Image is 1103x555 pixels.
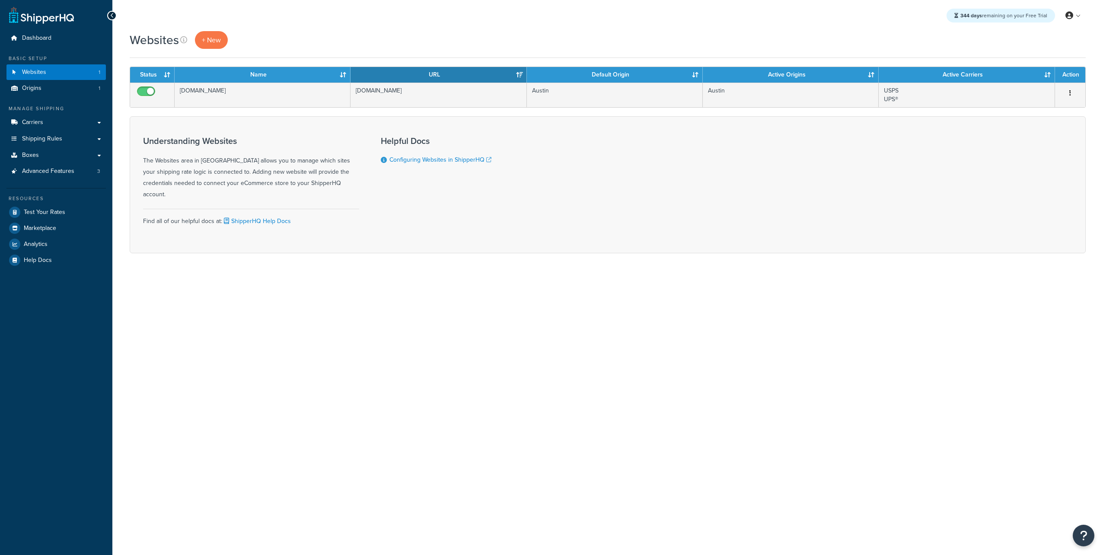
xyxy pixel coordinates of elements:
[6,236,106,252] a: Analytics
[351,83,526,107] td: [DOMAIN_NAME]
[22,135,62,143] span: Shipping Rules
[6,64,106,80] a: Websites 1
[24,257,52,264] span: Help Docs
[175,83,351,107] td: [DOMAIN_NAME]
[6,147,106,163] a: Boxes
[22,152,39,159] span: Boxes
[143,136,359,200] div: The Websites area in [GEOGRAPHIC_DATA] allows you to manage which sites your shipping rate logic ...
[6,220,106,236] a: Marketplace
[97,168,100,175] span: 3
[6,163,106,179] a: Advanced Features 3
[22,85,41,92] span: Origins
[879,67,1055,83] th: Active Carriers: activate to sort column ascending
[130,32,179,48] h1: Websites
[24,241,48,248] span: Analytics
[143,136,359,146] h3: Understanding Websites
[130,67,175,83] th: Status: activate to sort column ascending
[960,12,982,19] strong: 344 days
[24,209,65,216] span: Test Your Rates
[22,119,43,126] span: Carriers
[527,83,703,107] td: Austin
[947,9,1055,22] div: remaining on your Free Trial
[6,195,106,202] div: Resources
[703,67,879,83] th: Active Origins: activate to sort column ascending
[6,55,106,62] div: Basic Setup
[99,85,100,92] span: 1
[6,163,106,179] li: Advanced Features
[22,35,51,42] span: Dashboard
[24,225,56,232] span: Marketplace
[6,105,106,112] div: Manage Shipping
[879,83,1055,107] td: USPS UPS®
[6,30,106,46] a: Dashboard
[527,67,703,83] th: Default Origin: activate to sort column ascending
[6,115,106,131] a: Carriers
[6,64,106,80] li: Websites
[6,80,106,96] a: Origins 1
[6,204,106,220] a: Test Your Rates
[6,252,106,268] a: Help Docs
[175,67,351,83] th: Name: activate to sort column ascending
[389,155,491,164] a: Configuring Websites in ShipperHQ
[351,67,526,83] th: URL: activate to sort column ascending
[1055,67,1085,83] th: Action
[143,209,359,227] div: Find all of our helpful docs at:
[1073,525,1094,546] button: Open Resource Center
[703,83,879,107] td: Austin
[6,80,106,96] li: Origins
[195,31,228,49] a: + New
[202,35,221,45] span: + New
[222,217,291,226] a: ShipperHQ Help Docs
[9,6,74,24] a: ShipperHQ Home
[22,168,74,175] span: Advanced Features
[99,69,100,76] span: 1
[22,69,46,76] span: Websites
[6,131,106,147] a: Shipping Rules
[381,136,491,146] h3: Helpful Docs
